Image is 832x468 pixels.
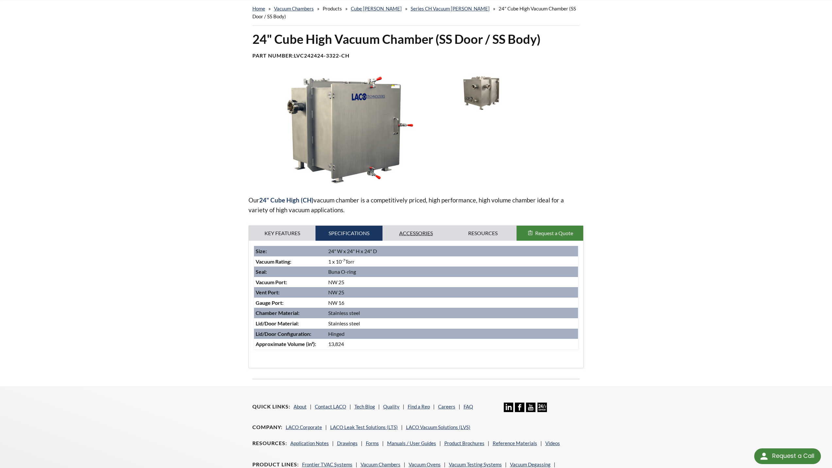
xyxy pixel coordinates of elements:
[315,404,346,409] a: Contact LACO
[449,461,502,467] a: Vacuum Testing Systems
[450,75,513,111] img: 24" Cube High Vacuum SS Chamber, left side angled view
[256,289,278,295] strong: Vent Port
[256,248,265,254] strong: Size
[327,318,578,329] td: Stainless steel
[382,226,450,241] a: Accessories
[438,404,455,409] a: Careers
[351,6,402,11] a: Cube [PERSON_NAME]
[254,267,327,277] td: :
[327,267,578,277] td: Buna O-ring
[256,279,286,285] strong: Vacuum Port
[302,461,352,467] a: Frontier TVAC Systems
[315,226,382,241] a: Specifications
[772,448,814,463] div: Request a Call
[450,226,517,241] a: Resources
[248,195,584,215] p: Our vacuum chamber is a competitively priced, high performance, high volume chamber ideal for a v...
[330,424,398,430] a: LACO Leak Test Solutions (LTS)
[254,256,327,267] td: :
[537,403,547,412] img: 24/7 Support Icon
[759,451,769,461] img: round button
[327,308,578,318] td: Stainless steel
[411,6,490,11] a: Series CH Vacuum [PERSON_NAME]
[464,404,473,409] a: FAQ
[294,52,349,59] b: LVC242424-3322-CH
[361,461,400,467] a: Vacuum Chambers
[249,226,316,241] a: Key Features
[274,6,314,11] a: Vacuum Chambers
[323,6,342,11] span: Products
[383,404,399,409] a: Quality
[252,461,299,468] h4: Product Lines
[254,298,327,308] td: :
[256,331,310,337] strong: Lid/Door Configuration
[252,52,580,59] h4: Part Number:
[535,230,573,236] span: Request a Quote
[256,300,282,306] strong: Gauge Port
[408,404,430,409] a: Find a Rep
[409,461,441,467] a: Vacuum Ovens
[342,258,345,263] sup: -7
[254,318,327,329] td: :
[327,256,578,267] td: 1 x 10 Torr
[517,226,584,241] button: Request a Quote
[493,440,537,446] a: Reference Materials
[545,440,560,446] a: Videos
[256,320,297,326] strong: Lid/Door Material
[294,404,307,409] a: About
[754,448,821,464] div: Request a Call
[366,440,379,446] a: Forms
[254,308,327,318] td: :
[252,424,282,431] h4: Company
[252,6,576,19] span: 24" Cube High Vacuum Chamber (SS Door / SS Body)
[256,269,265,275] strong: Seal
[254,329,327,339] td: :
[327,298,578,308] td: NW 16
[327,339,578,349] td: 13,824
[259,196,314,204] strong: 24" Cube High (CH)
[406,424,470,430] a: LACO Vacuum Solutions (LVS)
[256,310,298,316] strong: Chamber Material
[252,403,290,410] h4: Quick Links
[248,75,444,185] img: 24" Cube High Vacuum Chamber Acrylic Door Aluminum Body, front angled view
[327,246,578,256] td: 24" W x 24" H x 24" D
[286,424,322,430] a: LACO Corporate
[327,287,578,298] td: NW 25
[256,258,290,265] strong: Vacuum Rating
[254,246,327,256] td: :
[510,461,551,467] a: Vacuum Degassing
[290,440,329,446] a: Application Notes
[354,404,375,409] a: Tech Blog
[327,329,578,339] td: Hinged
[252,440,287,447] h4: Resources
[254,277,327,287] td: :
[444,440,484,446] a: Product Brochures
[256,341,315,347] strong: Approximate Volume (in³)
[252,31,580,47] h1: 24" Cube High Vacuum Chamber (SS Door / SS Body)
[327,277,578,287] td: NW 25
[254,339,327,349] td: :
[254,287,327,298] td: :
[387,440,436,446] a: Manuals / User Guides
[252,6,265,11] a: home
[337,440,358,446] a: Drawings
[537,407,547,413] a: 24/7 Support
